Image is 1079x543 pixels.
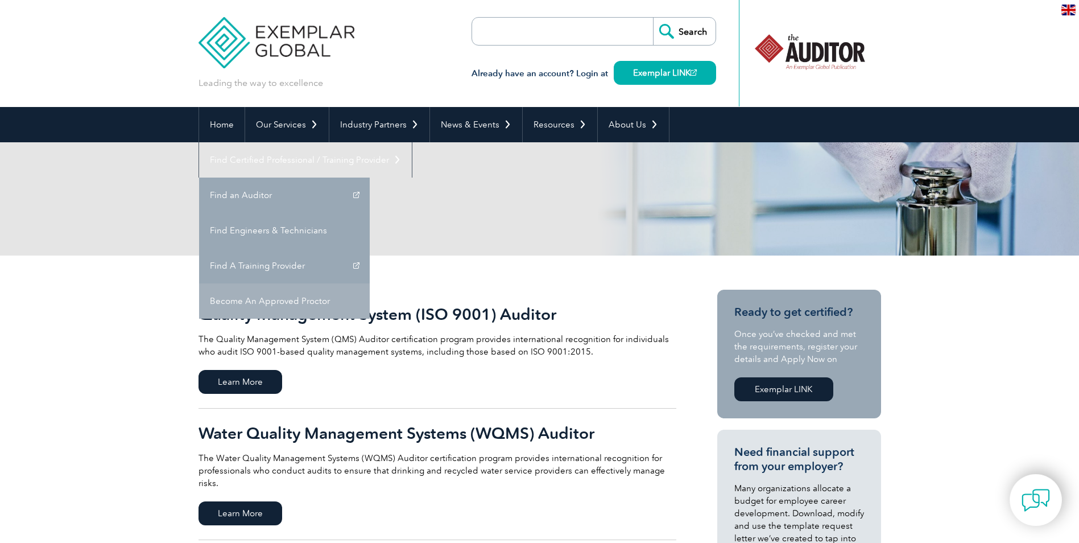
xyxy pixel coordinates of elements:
img: contact-chat.png [1022,486,1050,515]
input: Search [653,18,716,45]
a: Water Quality Management Systems (WQMS) Auditor The Water Quality Management Systems (WQMS) Audit... [199,409,676,540]
a: Find Certified Professional / Training Provider [199,142,412,178]
img: open_square.png [691,69,697,76]
a: About Us [598,107,669,142]
p: Once you’ve checked and met the requirements, register your details and Apply Now on [734,328,864,365]
a: News & Events [430,107,522,142]
h2: Quality Management System (ISO 9001) Auditor [199,305,676,323]
a: Become An Approved Proctor [199,283,370,319]
a: Home [199,107,245,142]
p: Leading the way to excellence [199,77,323,89]
p: The Quality Management System (QMS) Auditor certification program provides international recognit... [199,333,676,358]
p: The Water Quality Management Systems (WQMS) Auditor certification program provides international ... [199,452,676,489]
h3: Already have an account? Login at [472,67,716,81]
h2: Water Quality Management Systems (WQMS) Auditor [199,424,676,442]
a: Quality Management System (ISO 9001) Auditor The Quality Management System (QMS) Auditor certific... [199,290,676,409]
img: en [1061,5,1076,15]
a: Exemplar LINK [614,61,716,85]
a: Find an Auditor [199,178,370,213]
a: Exemplar LINK [734,377,833,401]
a: Industry Partners [329,107,429,142]
h1: Quality Systems [199,188,635,210]
h3: Ready to get certified? [734,305,864,319]
a: Find Engineers & Technicians [199,213,370,248]
a: Find A Training Provider [199,248,370,283]
h3: Need financial support from your employer? [734,445,864,474]
span: Learn More [199,501,282,525]
span: Learn More [199,370,282,394]
a: Our Services [245,107,329,142]
a: Resources [523,107,597,142]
